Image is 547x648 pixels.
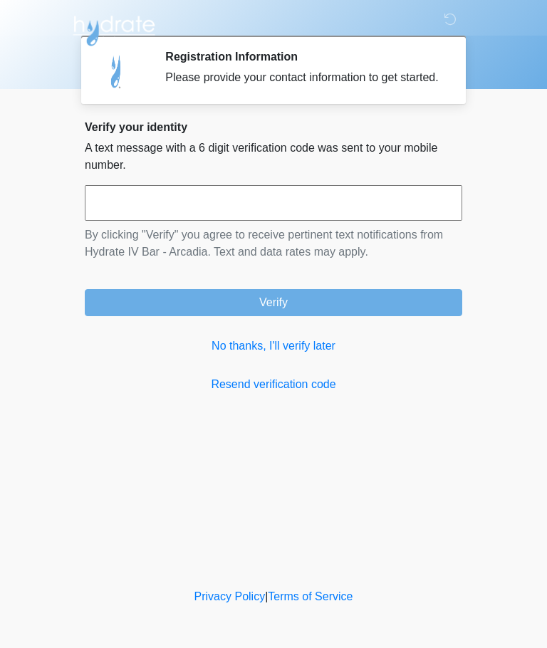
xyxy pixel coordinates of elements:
button: Verify [85,289,462,316]
img: Agent Avatar [95,50,138,93]
a: No thanks, I'll verify later [85,338,462,355]
a: Resend verification code [85,376,462,393]
div: Please provide your contact information to get started. [165,69,441,86]
h2: Verify your identity [85,120,462,134]
a: Privacy Policy [194,590,266,602]
p: By clicking "Verify" you agree to receive pertinent text notifications from Hydrate IV Bar - Arca... [85,226,462,261]
a: | [265,590,268,602]
a: Terms of Service [268,590,353,602]
img: Hydrate IV Bar - Arcadia Logo [71,11,157,47]
p: A text message with a 6 digit verification code was sent to your mobile number. [85,140,462,174]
